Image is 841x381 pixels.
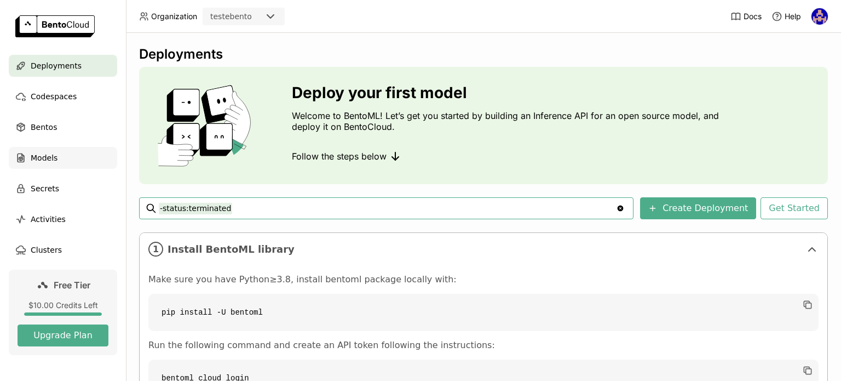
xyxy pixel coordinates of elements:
button: Upgrade Plan [18,325,108,346]
a: Docs [730,11,762,22]
span: Activities [31,213,66,226]
a: Free Tier$10.00 Credits LeftUpgrade Plan [9,270,117,355]
span: Deployments [31,59,82,72]
span: Help [785,12,801,21]
code: pip install -U bentoml [148,294,819,331]
a: Bentos [9,116,117,138]
div: Help [771,11,801,22]
a: Codespaces [9,86,117,107]
a: Secrets [9,178,117,200]
h3: Deploy your first model [292,84,724,101]
img: logo [15,15,95,37]
img: cover onboarding [148,84,266,167]
span: Follow the steps below [292,151,387,162]
div: Deployments [139,46,828,62]
input: Search [159,200,616,217]
img: sidney santos [811,8,828,25]
span: Codespaces [31,90,77,103]
span: Install BentoML library [168,243,801,255]
a: Deployments [9,55,117,77]
span: Organization [151,12,197,21]
p: Run the following command and create an API token following the instructions: [148,340,819,351]
a: Activities [9,208,117,230]
a: Clusters [9,239,117,261]
div: $10.00 Credits Left [18,300,108,310]
p: Welcome to BentoML! Let’s get you started by building an Inference API for an open source model, ... [292,110,724,132]
span: Models [31,151,57,164]
i: 1 [148,242,163,257]
span: Bentos [31,121,57,134]
svg: Clear value [616,204,625,213]
span: Secrets [31,182,59,195]
button: Create Deployment [640,197,756,219]
div: 1Install BentoML library [140,233,827,265]
a: Models [9,147,117,169]
span: Free Tier [54,280,90,291]
p: Make sure you have Python≥3.8, install bentoml package locally with: [148,274,819,285]
input: Selected testebento. [253,12,254,22]
span: Docs [744,12,762,21]
div: testebento [210,11,252,22]
span: Clusters [31,243,62,257]
button: Get Started [761,197,828,219]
